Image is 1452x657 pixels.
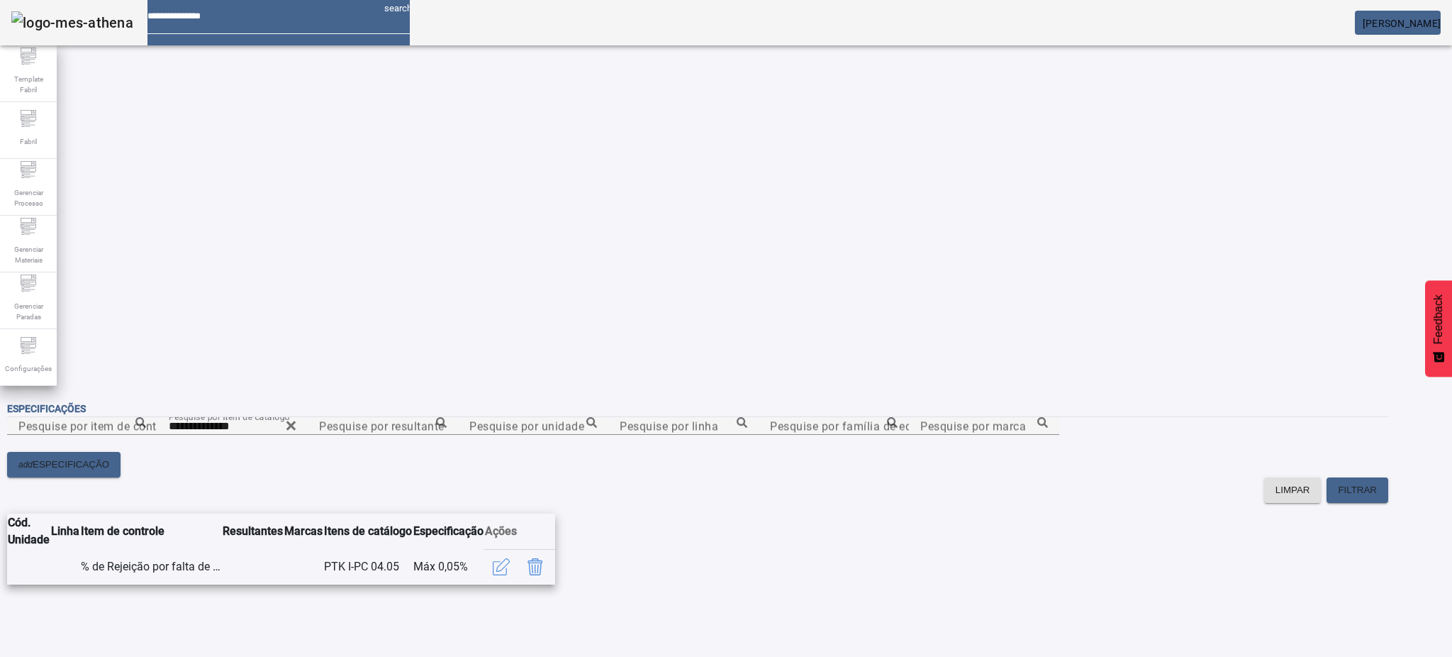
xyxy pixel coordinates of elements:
[80,549,222,585] td: % de Rejeição por falta de tampa
[920,418,1048,435] input: Number
[920,419,1026,433] mat-label: Pesquise por marca
[7,297,50,326] span: Gerenciar Paradas
[169,412,290,421] mat-label: Pesquise por item de catálogo
[80,514,222,549] th: Item de controle
[413,514,484,549] th: Especificação
[7,452,121,477] button: addESPECIFICAÇÃO
[50,514,80,549] th: Linha
[319,419,445,433] mat-label: Pesquise por resultante
[169,418,296,435] input: Number
[284,514,323,549] th: Marcas
[518,550,552,584] button: Delete
[620,419,718,433] mat-label: Pesquise por linha
[7,70,50,99] span: Template Fabril
[16,132,41,151] span: Fabril
[7,183,50,213] span: Gerenciar Processo
[11,11,133,34] img: logo-mes-athena
[7,240,50,270] span: Gerenciar Materiais
[1,359,56,378] span: Configurações
[323,514,413,549] th: Itens de catálogo
[7,403,86,414] span: Especificações
[770,418,898,435] input: Number
[33,458,109,472] span: ESPECIFICAÇÃO
[469,418,597,435] input: Number
[319,418,447,435] input: Number
[413,549,484,585] td: Máx 0,05%
[1338,483,1377,497] span: FILTRAR
[770,419,969,433] mat-label: Pesquise por família de equipamento
[620,418,747,435] input: Number
[323,549,413,585] td: PTK I-PC 04.05
[1327,477,1388,503] button: FILTRAR
[222,514,284,549] th: Resultantes
[1363,18,1441,29] span: [PERSON_NAME]
[18,419,177,433] mat-label: Pesquise por item de controle
[469,419,584,433] mat-label: Pesquise por unidade
[484,514,555,549] th: Ações
[1432,294,1445,344] span: Feedback
[1275,483,1310,497] span: LIMPAR
[18,418,146,435] input: Number
[1264,477,1322,503] button: LIMPAR
[7,514,50,549] th: Cód. Unidade
[1425,280,1452,377] button: Feedback - Mostrar pesquisa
